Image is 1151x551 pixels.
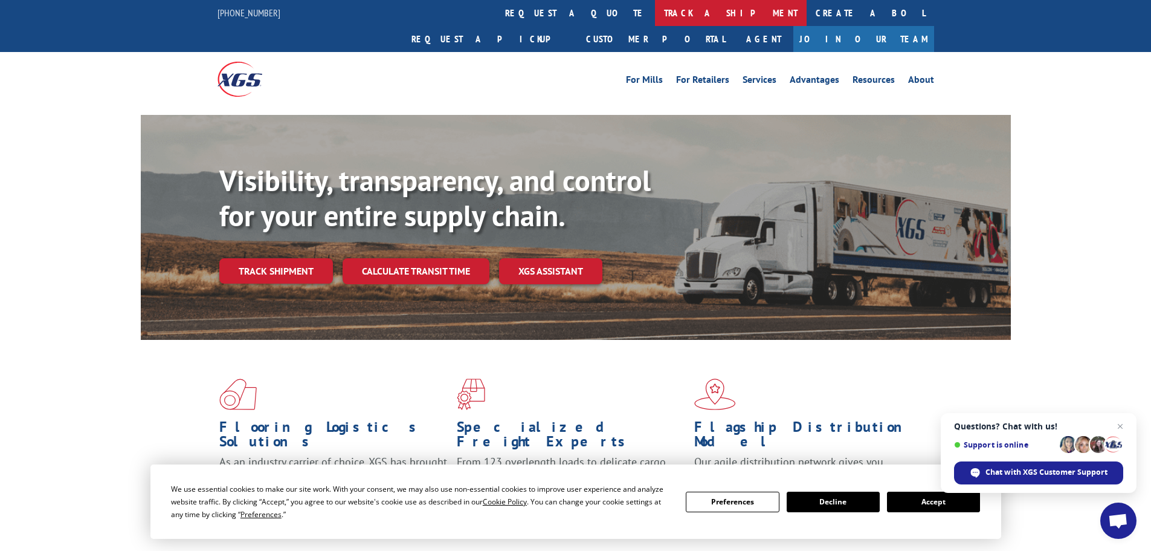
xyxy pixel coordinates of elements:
a: Track shipment [219,258,333,284]
button: Decline [787,492,880,512]
span: Cookie Policy [483,497,527,507]
a: Advantages [790,75,839,88]
span: Questions? Chat with us! [954,422,1123,431]
h1: Specialized Freight Experts [457,420,685,455]
a: Calculate transit time [343,258,489,284]
a: For Mills [626,75,663,88]
span: Close chat [1113,419,1127,434]
div: We use essential cookies to make our site work. With your consent, we may also use non-essential ... [171,483,671,521]
div: Cookie Consent Prompt [150,465,1001,539]
span: Support is online [954,440,1056,449]
a: [PHONE_NUMBER] [218,7,280,19]
h1: Flooring Logistics Solutions [219,420,448,455]
h1: Flagship Distribution Model [694,420,923,455]
a: Join Our Team [793,26,934,52]
p: From 123 overlength loads to delicate cargo, our experienced staff knows the best way to move you... [457,455,685,509]
img: xgs-icon-flagship-distribution-model-red [694,379,736,410]
span: As an industry carrier of choice, XGS has brought innovation and dedication to flooring logistics... [219,455,447,498]
a: About [908,75,934,88]
img: xgs-icon-focused-on-flooring-red [457,379,485,410]
a: Resources [853,75,895,88]
div: Open chat [1100,503,1136,539]
span: Preferences [240,509,282,520]
button: Preferences [686,492,779,512]
img: xgs-icon-total-supply-chain-intelligence-red [219,379,257,410]
b: Visibility, transparency, and control for your entire supply chain. [219,161,651,234]
a: Request a pickup [402,26,577,52]
button: Accept [887,492,980,512]
a: Agent [734,26,793,52]
span: Our agile distribution network gives you nationwide inventory management on demand. [694,455,917,483]
a: For Retailers [676,75,729,88]
a: Customer Portal [577,26,734,52]
div: Chat with XGS Customer Support [954,461,1123,484]
a: Services [743,75,776,88]
a: XGS ASSISTANT [499,258,602,284]
span: Chat with XGS Customer Support [985,467,1107,478]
